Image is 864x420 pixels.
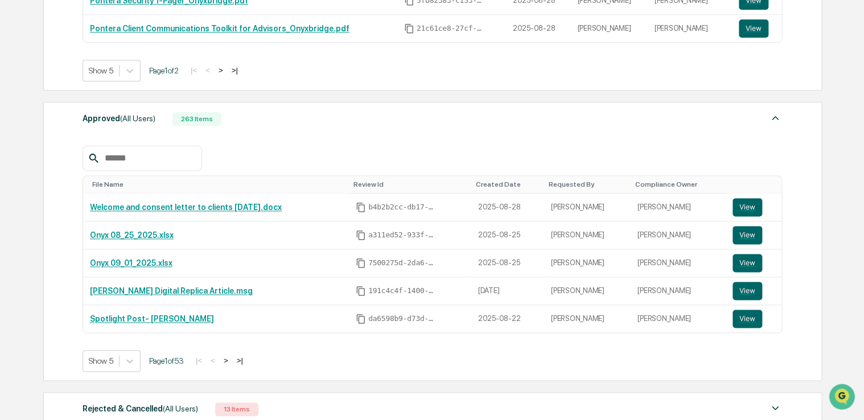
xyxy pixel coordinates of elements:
td: 2025-08-22 [471,305,544,332]
a: Powered byPylon [80,192,138,201]
td: [PERSON_NAME] [544,193,631,221]
a: View [739,19,775,38]
span: b4b2b2cc-db17-4080-ba7c-da0cdc90a9ea [368,203,437,212]
button: > [215,65,227,75]
div: Toggle SortBy [635,180,721,188]
div: Toggle SortBy [353,180,467,188]
div: 🗄️ [83,145,92,154]
div: 263 Items [172,112,221,126]
button: View [733,254,762,272]
span: Copy Id [356,314,366,324]
span: Copy Id [404,23,414,34]
a: Pontera Client Communications Toolkit for Advisors_Onyxbridge.pdf [90,24,349,33]
span: 21c61ce8-27cf-405d-854a-4220a92854de [417,24,485,33]
p: How can we help? [11,24,207,42]
a: View [733,226,775,244]
a: [PERSON_NAME] Digital Replica Article.msg [90,286,253,295]
td: 2025-08-28 [506,15,571,42]
span: Copy Id [356,202,366,212]
div: 🖐️ [11,145,20,154]
span: (All Users) [163,404,198,413]
td: [PERSON_NAME] [631,221,726,249]
td: 2025-08-25 [471,249,544,277]
span: 191c4c4f-1400-4896-a49e-a814b51a2a4b [368,286,437,295]
span: Copy Id [356,230,366,240]
div: Toggle SortBy [549,180,626,188]
a: View [733,310,775,328]
button: |< [187,65,200,75]
span: Attestations [94,143,141,155]
a: 🖐️Preclearance [7,139,78,159]
img: caret [768,111,782,125]
span: a311ed52-933f-4014-95a7-6ffb178ae655 [368,230,437,240]
td: [PERSON_NAME] [544,221,631,249]
button: View [733,226,762,244]
td: [DATE] [471,277,544,305]
input: Clear [30,52,188,64]
div: Start new chat [39,87,187,98]
div: Toggle SortBy [735,180,777,188]
td: [PERSON_NAME] [570,15,647,42]
span: Page 1 of 53 [149,356,184,365]
button: >| [228,65,241,75]
div: 🔎 [11,166,20,175]
a: 🗄️Attestations [78,139,146,159]
a: Onyx 09_01_2025.xlsx [90,258,172,267]
td: [PERSON_NAME] [544,277,631,305]
div: Approved [83,111,155,126]
iframe: Open customer support [828,382,858,413]
button: Start new chat [194,90,207,104]
div: 13 Items [215,402,258,416]
a: 🔎Data Lookup [7,160,76,181]
span: da6598b9-d73d-437e-ac87-436158097ba6 [368,314,437,323]
div: We're offline, we'll be back soon [39,98,149,108]
td: [PERSON_NAME] [544,249,631,277]
td: [PERSON_NAME] [648,15,732,42]
td: [PERSON_NAME] [631,305,726,332]
a: Onyx 08_25_2025.xlsx [90,230,174,240]
button: |< [192,356,205,365]
img: caret [768,401,782,415]
td: [PERSON_NAME] [631,249,726,277]
button: >| [233,356,246,365]
span: Copy Id [356,258,366,268]
span: Copy Id [356,286,366,296]
span: Preclearance [23,143,73,155]
a: Spotlight Post- [PERSON_NAME] [90,314,214,323]
button: View [733,310,762,328]
span: 7500275d-2da6-42c7-9536-1b1e1d187c0e [368,258,437,267]
div: Toggle SortBy [92,180,344,188]
button: View [733,282,762,300]
a: View [733,282,775,300]
a: Welcome and consent letter to clients [DATE].docx [90,203,282,212]
a: View [733,198,775,216]
button: < [207,356,219,365]
button: > [220,356,232,365]
td: [PERSON_NAME] [631,277,726,305]
div: Toggle SortBy [476,180,540,188]
a: View [733,254,775,272]
button: View [739,19,768,38]
button: View [733,198,762,216]
img: 1746055101610-c473b297-6a78-478c-a979-82029cc54cd1 [11,87,32,108]
span: Data Lookup [23,165,72,176]
span: (All Users) [120,114,155,123]
td: [PERSON_NAME] [544,305,631,332]
div: Rejected & Cancelled [83,401,198,416]
td: [PERSON_NAME] [631,193,726,221]
td: 2025-08-28 [471,193,544,221]
button: < [202,65,213,75]
span: Page 1 of 2 [149,66,179,75]
td: 2025-08-25 [471,221,544,249]
span: Pylon [113,193,138,201]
